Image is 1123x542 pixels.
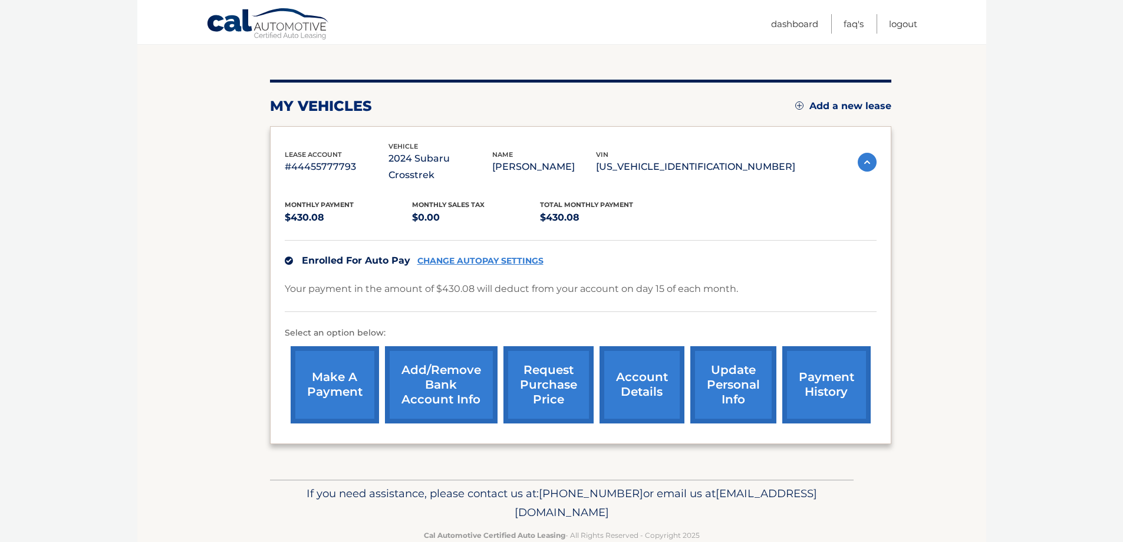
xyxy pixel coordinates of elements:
[858,153,877,172] img: accordion-active.svg
[285,257,293,265] img: check.svg
[424,531,565,540] strong: Cal Automotive Certified Auto Leasing
[278,484,846,522] p: If you need assistance, please contact us at: or email us at
[285,209,413,226] p: $430.08
[600,346,684,423] a: account details
[539,487,643,500] span: [PHONE_NUMBER]
[417,256,544,266] a: CHANGE AUTOPAY SETTINGS
[412,209,540,226] p: $0.00
[771,14,818,34] a: Dashboard
[596,159,795,175] p: [US_VEHICLE_IDENTIFICATION_NUMBER]
[302,255,410,266] span: Enrolled For Auto Pay
[270,97,372,115] h2: my vehicles
[285,201,354,209] span: Monthly Payment
[782,346,871,423] a: payment history
[795,100,891,112] a: Add a new lease
[388,150,492,183] p: 2024 Subaru Crosstrek
[285,150,342,159] span: lease account
[596,150,608,159] span: vin
[278,529,846,541] p: - All Rights Reserved - Copyright 2025
[206,8,330,42] a: Cal Automotive
[540,201,633,209] span: Total Monthly Payment
[291,346,379,423] a: make a payment
[285,159,388,175] p: #44455777793
[385,346,498,423] a: Add/Remove bank account info
[795,101,803,110] img: add.svg
[540,209,668,226] p: $430.08
[889,14,917,34] a: Logout
[412,201,485,209] span: Monthly sales Tax
[690,346,776,423] a: update personal info
[285,326,877,340] p: Select an option below:
[285,281,738,297] p: Your payment in the amount of $430.08 will deduct from your account on day 15 of each month.
[492,150,513,159] span: name
[844,14,864,34] a: FAQ's
[503,346,594,423] a: request purchase price
[492,159,596,175] p: [PERSON_NAME]
[388,142,418,150] span: vehicle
